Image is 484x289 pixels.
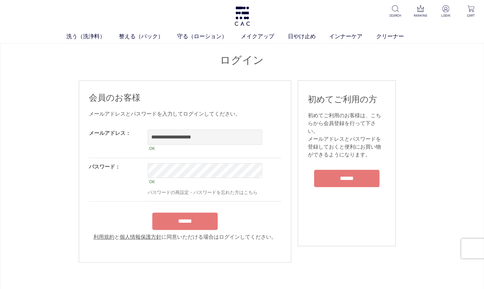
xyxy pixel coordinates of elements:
[308,94,377,104] span: 初めてご利用の方
[376,32,418,40] a: クリーナー
[234,7,251,26] img: logo
[119,32,177,40] a: 整える（パック）
[241,32,288,40] a: メイクアップ
[89,164,120,169] label: パスワード：
[79,53,406,67] h1: ログイン
[66,32,119,40] a: 洗う（洗浄料）
[412,5,428,18] a: RANKING
[387,5,403,18] a: SEARCH
[148,190,258,195] a: パスワードの再設定・パスワードを忘れた方はこちら
[463,5,479,18] a: CART
[148,178,262,186] div: OK
[89,93,141,103] span: 会員のお客様
[89,130,131,136] label: メールアドレス：
[387,13,403,18] p: SEARCH
[120,234,161,240] a: 個人情報保護方針
[308,112,386,159] div: 初めてご利用のお客様は、こちらから会員登録を行って下さい。 メールアドレスとパスワードを登録しておくと便利にお買い物ができるようになります。
[463,13,479,18] p: CART
[148,145,262,153] div: OK
[177,32,241,40] a: 守る（ローション）
[93,234,114,240] a: 利用規約
[89,233,281,241] div: と に同意いただける場合はログインしてください。
[329,32,376,40] a: インナーケア
[438,5,454,18] a: LOGIN
[89,110,281,118] div: メールアドレスとパスワードを入力してログインしてください。
[412,13,428,18] p: RANKING
[438,13,454,18] p: LOGIN
[288,32,329,40] a: 日やけ止め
